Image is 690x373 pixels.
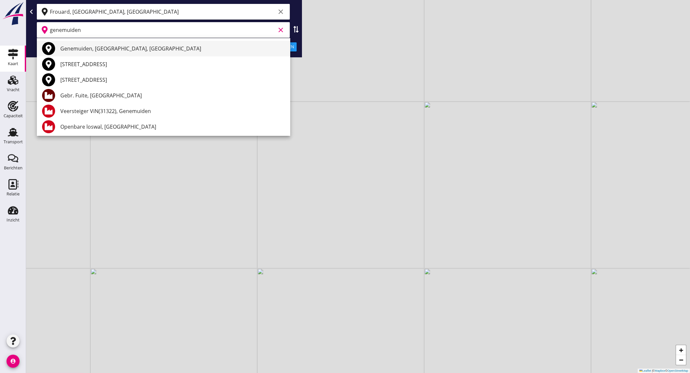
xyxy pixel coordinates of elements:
input: Bestemming [50,25,276,35]
div: [STREET_ADDRESS] [60,60,285,68]
span: | [652,369,653,372]
span: + [679,346,683,354]
i: clear [277,8,285,16]
a: Zoom out [676,355,686,365]
div: Relatie [7,192,20,196]
div: Genemuiden, [GEOGRAPHIC_DATA], [GEOGRAPHIC_DATA] [60,45,285,52]
a: Leaflet [639,369,651,372]
a: Zoom in [676,345,686,355]
div: Transport [4,140,23,144]
div: Veersteiger ViN(31322), Genemuiden [60,107,285,115]
i: account_circle [7,355,20,368]
div: Inzicht [7,218,20,222]
span: − [679,356,683,364]
div: Capaciteit [4,114,23,118]
div: Kaart [8,62,18,66]
div: Gebr. Fuite, [GEOGRAPHIC_DATA] [60,92,285,99]
a: Mapbox [655,369,666,372]
i: clear [277,26,285,34]
a: OpenStreetMap [667,369,688,372]
div: [STREET_ADDRESS] [60,76,285,84]
input: Vertrekpunt [50,7,276,17]
img: logo-small.a267ee39.svg [1,2,25,26]
div: Berichten [4,166,22,170]
div: © © [638,369,690,373]
div: Vracht [7,88,20,92]
div: Openbare loswal, [GEOGRAPHIC_DATA] [60,123,285,131]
